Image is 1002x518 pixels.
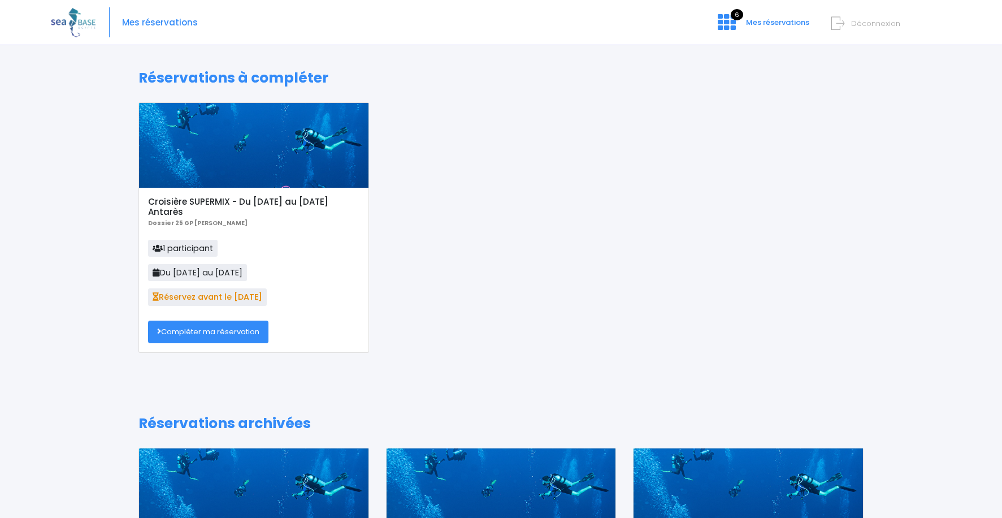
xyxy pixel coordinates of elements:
[148,288,267,305] span: Réservez avant le [DATE]
[731,9,743,20] span: 6
[851,18,900,29] span: Déconnexion
[148,240,218,257] span: 1 participant
[138,70,864,87] h1: Réservations à compléter
[148,219,248,227] b: Dossier 25 GP [PERSON_NAME]
[138,415,864,432] h1: Réservations archivées
[148,197,359,217] h5: Croisière SUPERMIX - Du [DATE] au [DATE] Antarès
[709,21,816,32] a: 6 Mes réservations
[148,321,268,343] a: Compléter ma réservation
[746,17,809,28] span: Mes réservations
[148,264,247,281] span: Du [DATE] au [DATE]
